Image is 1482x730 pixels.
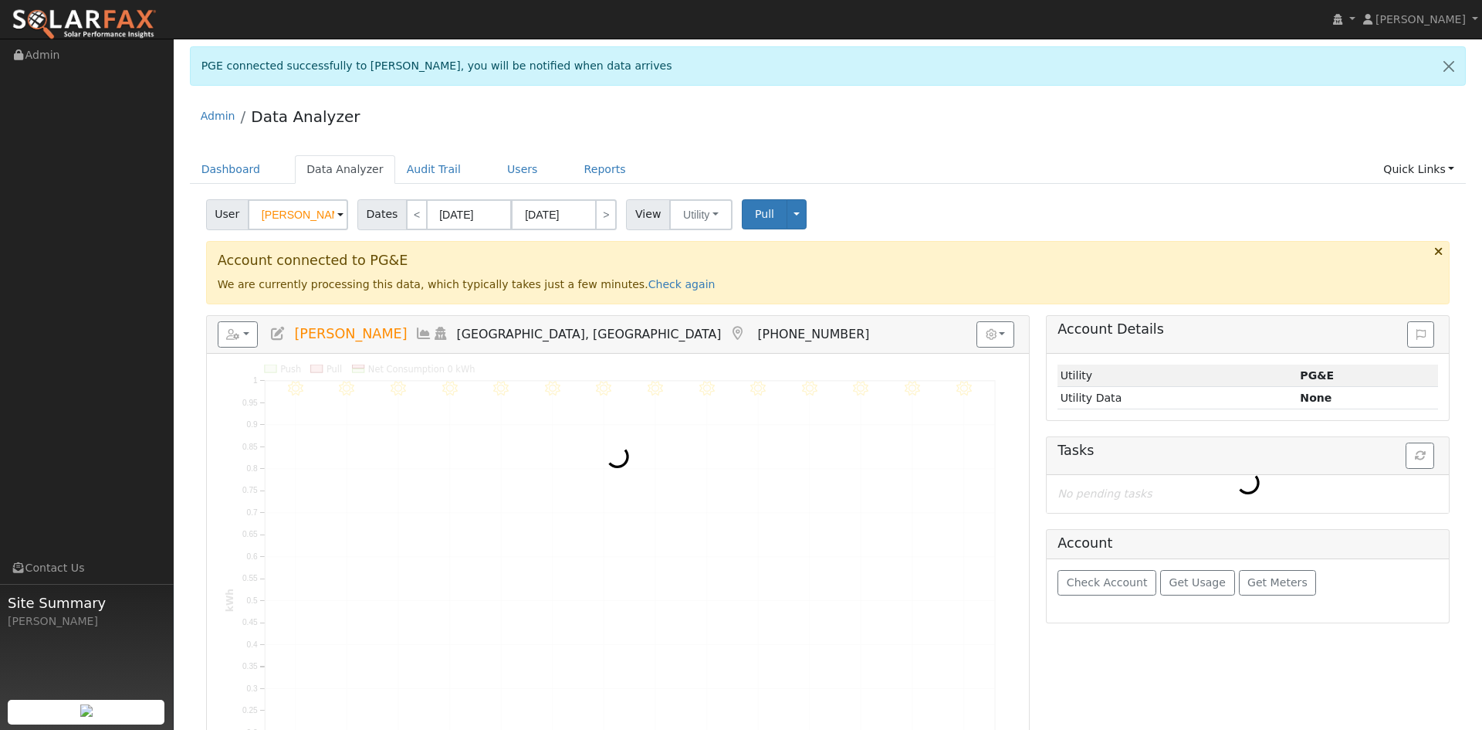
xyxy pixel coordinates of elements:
[729,326,746,341] a: Map
[1160,570,1235,596] button: Get Usage
[190,46,1467,86] div: PGE connected successfully to [PERSON_NAME], you will be notified when data arrives
[1169,576,1226,589] span: Get Usage
[1057,365,1298,387] td: Utility
[1057,387,1298,409] td: Utility Data
[80,705,93,717] img: retrieve
[12,8,157,41] img: SolarFax
[248,199,348,230] input: Select a User
[206,241,1450,304] div: We are currently processing this data, which typically takes just a few minutes.
[1067,576,1148,589] span: Check Account
[669,199,733,230] button: Utility
[406,199,428,230] a: <
[626,199,670,230] span: View
[1375,13,1466,25] span: [PERSON_NAME]
[496,155,550,184] a: Users
[1247,576,1308,589] span: Get Meters
[1057,443,1438,459] h5: Tasks
[294,326,407,341] span: [PERSON_NAME]
[357,199,407,230] span: Dates
[190,155,272,184] a: Dashboard
[1406,443,1434,469] button: Refresh
[742,199,787,229] button: Pull
[1057,535,1112,551] h5: Account
[1239,570,1317,596] button: Get Meters
[1057,321,1438,338] h5: Account Details
[457,327,722,341] span: [GEOGRAPHIC_DATA], [GEOGRAPHIC_DATA]
[1300,392,1331,404] strong: None
[1407,321,1434,348] button: Issue History
[206,199,249,230] span: User
[1433,47,1465,85] a: Close
[432,326,449,341] a: Login As (last Never)
[295,155,395,184] a: Data Analyzer
[595,199,617,230] a: >
[218,253,1439,269] h3: Account connected to PG&E
[755,208,774,220] span: Pull
[251,107,360,126] a: Data Analyzer
[415,326,432,341] a: Multi-Series Graph
[648,278,716,290] a: Check again
[1372,155,1466,184] a: Quick Links
[1057,570,1156,596] button: Check Account
[395,155,472,184] a: Audit Trail
[8,592,165,613] span: Site Summary
[573,155,638,184] a: Reports
[8,613,165,630] div: [PERSON_NAME]
[269,326,286,341] a: Edit User (35546)
[757,327,869,341] span: [PHONE_NUMBER]
[1300,369,1334,382] strong: ID: 17181894, authorized: 08/15/25
[201,110,235,122] a: Admin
